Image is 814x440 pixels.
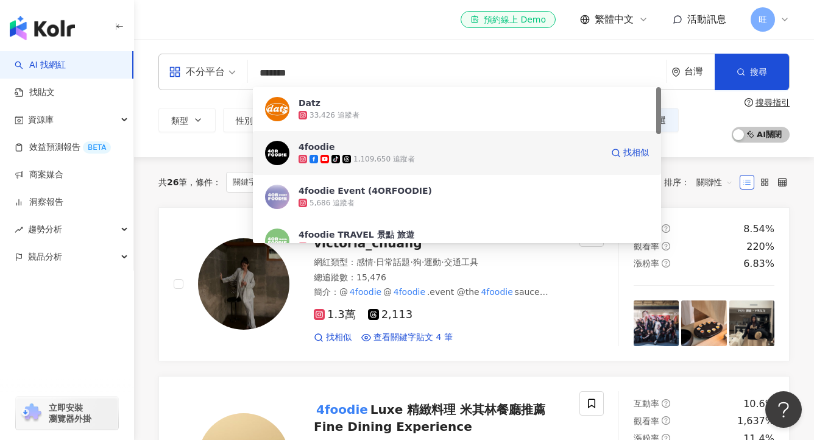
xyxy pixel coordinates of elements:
div: 4foodie TRAVEL 景點 旅遊 [299,229,414,241]
span: 資源庫 [28,106,54,133]
span: Luxe 精緻料理 米其林餐廳推薦 Fine Dining Experience [314,402,545,434]
mark: 4foodie [466,297,501,311]
span: 搜尋 [750,67,767,77]
div: 排序： [664,172,740,192]
span: 觀看率 [634,241,659,251]
span: 競品分析 [28,243,62,271]
a: 商案媒合 [15,169,63,181]
div: 不分平台 [169,62,225,82]
div: Datz [299,97,320,109]
span: 找相似 [326,332,352,344]
span: 關聯性 [696,172,733,192]
a: searchAI 找網紅 [15,59,66,71]
div: 10.6% [743,397,774,411]
span: 2,113 [368,308,413,321]
img: logo_orange.svg [19,20,29,29]
span: 類型 [171,116,188,126]
span: @ [383,287,392,297]
div: 總追蹤數 ： 15,476 [314,272,565,284]
mark: 4foodie [314,400,370,419]
div: 1,109,650 追蹤者 [353,154,415,165]
span: 性別 [236,116,253,126]
span: appstore [169,66,181,78]
img: logo [10,16,75,40]
a: 預約線上 Demo [461,11,556,28]
a: 找相似 [611,141,649,165]
a: chrome extension立即安裝 瀏覽器外掛 [16,397,118,430]
span: question-circle [662,259,670,268]
a: 效益預測報告BETA [15,141,111,154]
img: KOL Avatar [265,185,289,209]
span: 立即安裝 瀏覽器外掛 [49,402,91,424]
span: question-circle [662,242,670,250]
iframe: Help Scout Beacon - Open [765,391,802,428]
div: 4foodie [299,141,334,153]
span: 觀看率 [634,416,659,426]
a: 找相似 [314,332,352,344]
a: 洞察報告 [15,196,63,208]
div: 6.83% [743,257,774,271]
span: 找相似 [623,147,649,159]
span: environment [671,68,681,77]
span: 狗 [413,257,422,267]
div: 共 筆 [158,177,187,187]
span: question-circle [662,224,670,233]
span: 感情 [356,257,373,267]
span: 關鍵字：4foodie [226,172,313,193]
span: rise [15,225,23,234]
mark: 4foodie [322,297,358,311]
div: 5,203 追蹤者 [310,242,355,252]
span: 活動訊息 [687,13,726,25]
img: chrome extension [19,403,43,423]
span: 趨勢分析 [28,216,62,243]
div: 8.54% [743,222,774,236]
span: · [441,257,444,267]
div: 搜尋指引 [756,98,790,107]
span: 26 [167,177,179,187]
div: 关键词（按流量） [138,73,200,81]
div: 台灣 [684,66,715,77]
mark: 4foodie [480,285,515,299]
img: KOL Avatar [265,97,289,121]
div: 5,686 追蹤者 [310,198,355,208]
span: 日常話題 [376,257,410,267]
img: KOL Avatar [265,141,289,165]
a: 查看關鍵字貼文 4 筆 [361,332,453,344]
div: 域名: [URL] [32,32,76,43]
mark: 4foodie [348,285,383,299]
div: v 4.0.25 [34,20,60,29]
span: 查看關鍵字貼文 4 筆 [373,332,453,344]
span: 旺 [759,13,767,26]
span: 1.3萬 [314,308,356,321]
img: post-image [681,300,726,346]
div: 域名概述 [63,73,94,81]
span: · [373,257,376,267]
span: 繁體中文 [595,13,634,26]
button: 搜尋 [715,54,789,90]
span: · [422,257,424,267]
img: post-image [729,300,774,346]
mark: 4foodie [392,285,427,299]
img: KOL Avatar [265,229,289,253]
div: 220% [746,240,774,254]
img: website_grey.svg [19,32,29,43]
span: 交通工具 [444,257,478,267]
img: tab_keywords_by_traffic_grey.svg [124,72,134,82]
img: KOL Avatar [198,238,289,330]
div: 33,426 追蹤者 [310,110,359,121]
span: question-circle [662,399,670,408]
span: 漲粉率 [634,258,659,268]
div: 預約線上 Demo [470,13,546,26]
span: .event @the [427,287,480,297]
img: post-image [634,300,679,346]
a: 找貼文 [15,87,55,99]
div: 4foodie Event (4ORFOODIE) [299,185,432,197]
span: question-circle [745,98,753,107]
span: 運動 [424,257,441,267]
button: 性別 [223,108,280,132]
div: 1,637% [737,414,774,428]
img: tab_domain_overview_orange.svg [49,72,59,82]
span: victoria_chuang [314,236,422,250]
span: · [410,257,412,267]
span: 互動率 [634,399,659,408]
